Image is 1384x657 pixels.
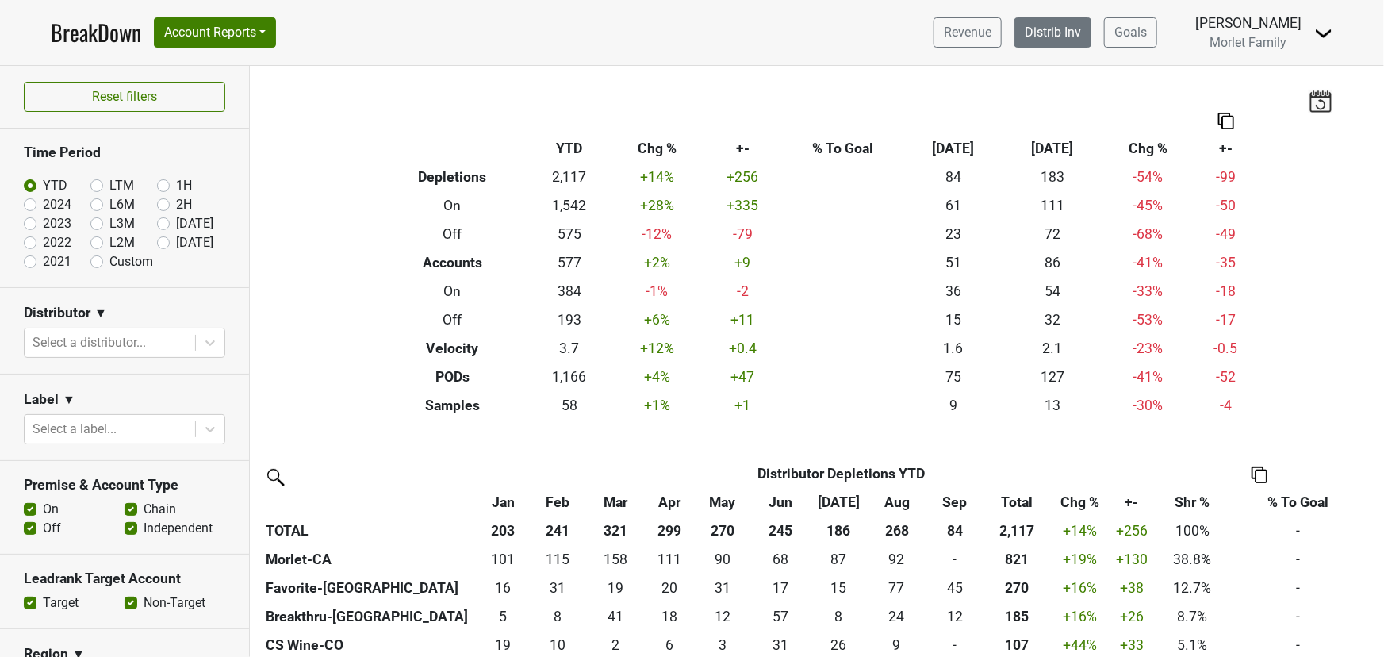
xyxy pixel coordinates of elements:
[1102,163,1194,191] td: -54 %
[611,248,704,277] td: +2 %
[704,391,782,420] td: +1
[755,578,806,598] div: 17
[144,594,205,613] label: Non-Target
[176,233,213,252] label: [DATE]
[377,334,527,363] th: Velocity
[63,390,75,409] span: ▼
[694,602,751,631] td: 12
[528,459,1153,488] th: Distributor Depletions YTD
[528,488,586,517] th: Feb: activate to sort column ascending
[1014,17,1091,48] a: Distrib Inv
[1102,277,1194,305] td: -33 %
[262,574,478,602] th: Favorite-[GEOGRAPHIC_DATA]
[1232,488,1365,517] th: % To Goal: activate to sort column ascending
[872,635,922,655] div: 9
[984,517,1050,545] th: 2,117
[1194,277,1257,305] td: -18
[611,305,704,334] td: +6 %
[868,574,926,602] td: 77.082
[645,602,693,631] td: 18.167
[751,517,809,545] th: 245
[694,545,751,574] td: 90
[1232,574,1365,602] td: -
[51,16,141,49] a: BreakDown
[1194,191,1257,220] td: -50
[43,500,59,519] label: On
[377,248,527,277] th: Accounts
[262,545,478,574] th: Morlet-CA
[755,635,806,655] div: 31
[176,214,213,233] label: [DATE]
[1050,488,1110,517] th: Chg %: activate to sort column ascending
[704,363,782,391] td: +47
[109,195,135,214] label: L6M
[926,574,983,602] td: 44.583
[1110,488,1153,517] th: +-: activate to sort column ascending
[1309,90,1332,112] img: last_updated_date
[24,477,225,494] h3: Premise & Account Type
[43,252,71,271] label: 2021
[109,176,134,195] label: LTM
[262,602,478,631] th: Breakthru-[GEOGRAPHIC_DATA]
[528,574,586,602] td: 30.833
[591,578,642,598] div: 19
[984,574,1050,602] th: 269.661
[1114,578,1149,598] div: +38
[587,574,645,602] td: 19.333
[1232,517,1365,545] td: -
[144,519,213,538] label: Independent
[645,574,693,602] td: 19.582
[611,391,704,420] td: +1 %
[109,252,153,271] label: Custom
[611,334,704,363] td: +12 %
[1252,467,1267,483] img: Copy to clipboard
[1114,635,1149,655] div: +33
[591,549,642,570] div: 158
[988,635,1047,655] div: 107
[1194,220,1257,248] td: -49
[868,602,926,631] td: 24
[904,248,1003,277] td: 51
[43,594,79,613] label: Target
[645,517,693,545] th: 299
[751,488,809,517] th: Jun: activate to sort column ascending
[24,391,59,408] h3: Label
[1104,17,1157,48] a: Goals
[43,195,71,214] label: 2024
[1003,134,1102,163] th: [DATE]
[481,578,524,598] div: 16
[810,574,868,602] td: 14.667
[24,144,225,161] h3: Time Period
[176,195,192,214] label: 2H
[377,163,527,191] th: Depletions
[481,606,524,627] div: 5
[649,549,690,570] div: 111
[176,176,192,195] label: 1H
[1003,277,1102,305] td: 54
[1050,545,1110,574] td: +19 %
[984,545,1050,574] th: 820.833
[697,606,747,627] div: 12
[872,549,922,570] div: 92
[1102,248,1194,277] td: -41 %
[930,606,980,627] div: 12
[611,163,704,191] td: +14 %
[988,606,1047,627] div: 185
[1194,305,1257,334] td: -17
[611,277,704,305] td: -1 %
[704,220,782,248] td: -79
[1102,220,1194,248] td: -68 %
[930,635,980,655] div: -
[532,606,583,627] div: 8
[587,488,645,517] th: Mar: activate to sort column ascending
[377,363,527,391] th: PODs
[377,191,527,220] th: On
[1114,549,1149,570] div: +130
[527,191,611,220] td: 1,542
[377,305,527,334] th: Off
[751,545,809,574] td: 68
[527,277,611,305] td: 384
[649,578,690,598] div: 20
[645,545,693,574] td: 111
[704,134,782,163] th: +-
